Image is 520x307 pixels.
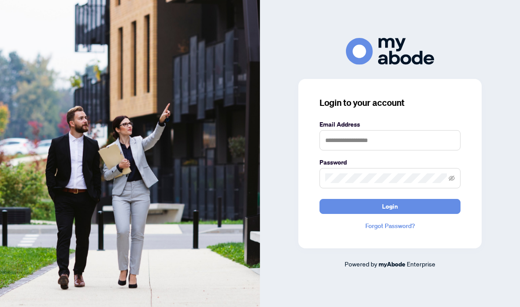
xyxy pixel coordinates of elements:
span: Powered by [345,260,377,268]
label: Password [319,157,461,167]
h3: Login to your account [319,97,461,109]
a: myAbode [379,259,405,269]
a: Forgot Password? [319,221,461,231]
img: ma-logo [346,38,434,65]
label: Email Address [319,120,461,129]
span: eye-invisible [449,175,455,181]
span: Enterprise [407,260,435,268]
span: Login [382,199,398,213]
button: Login [319,199,461,214]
